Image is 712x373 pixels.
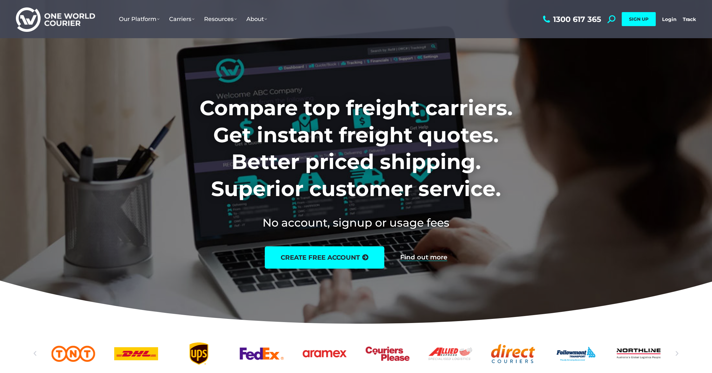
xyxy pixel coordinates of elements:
a: UPS logo [177,342,221,365]
div: 10 / 25 [554,342,598,365]
span: SIGN UP [629,16,648,22]
span: Carriers [169,16,195,23]
div: 5 / 25 [240,342,284,365]
div: 4 / 25 [177,342,221,365]
a: TNT logo Australian freight company [51,342,95,365]
span: Our Platform [119,16,160,23]
a: FedEx logo [240,342,284,365]
a: Couriers Please logo [366,342,409,365]
div: 2 / 25 [51,342,95,365]
a: Track [683,16,696,22]
a: Aramex_logo [303,342,346,365]
h1: Compare top freight carriers. Get instant freight quotes. Better priced shipping. Superior custom... [158,95,555,202]
a: Resources [199,9,242,29]
h2: No account, signup or usage fees [158,215,555,230]
a: create free account [265,246,384,269]
img: One World Courier [16,6,95,32]
a: Find out more [400,254,447,261]
a: Login [662,16,676,22]
a: Carriers [164,9,199,29]
span: Resources [204,16,237,23]
div: Slides [51,342,661,365]
a: About [242,9,272,29]
a: Allied Express logo [428,342,472,365]
div: 9 / 25 [491,342,535,365]
div: 3 / 25 [114,342,158,365]
a: Direct Couriers logo [491,342,535,365]
div: 8 / 25 [428,342,472,365]
a: SIGN UP [622,12,656,26]
div: 6 / 25 [303,342,346,365]
a: Followmont transoirt web logo [554,342,598,365]
div: 7 / 25 [366,342,409,365]
a: DHl logo [114,342,158,365]
div: 11 / 25 [617,342,661,365]
a: Northline logo [617,342,661,365]
a: 1300 617 365 [541,15,601,23]
a: Our Platform [114,9,164,29]
span: About [246,16,267,23]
